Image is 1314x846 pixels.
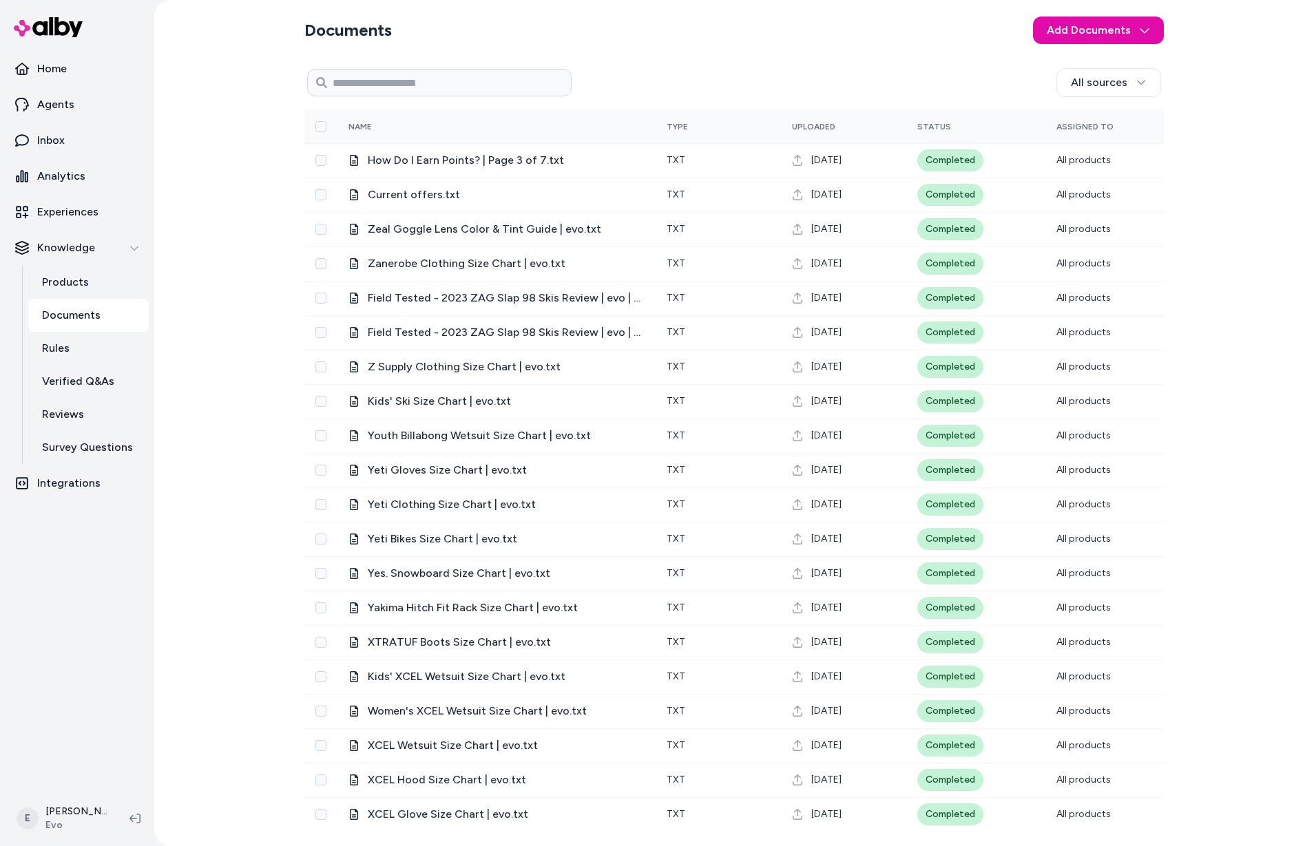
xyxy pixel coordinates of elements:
[917,253,983,275] div: Completed
[37,168,85,184] p: Analytics
[917,149,983,171] div: Completed
[368,496,645,513] span: Yeti Clothing Size Chart | evo.txt
[811,635,842,649] span: [DATE]
[348,806,645,823] div: XCEL Glove Size Chart | evo.txt
[811,498,842,511] span: [DATE]
[315,533,326,544] button: Select row
[348,324,645,341] div: Field Tested - 2023 ZAG Slap 98 Skis Review | evo | Page 1 of 2.txt
[368,634,645,651] span: XTRATUF Boots Size Chart | evo.txt
[368,772,645,788] span: XCEL Hood Size Chart | evo.txt
[1056,154,1111,166] span: All products
[348,600,645,616] div: Yakima Hitch Fit Rack Size Chart | evo.txt
[1071,74,1127,91] span: All sources
[315,740,326,751] button: Select row
[45,805,107,818] p: [PERSON_NAME]
[1056,739,1111,751] span: All products
[348,668,645,685] div: Kids' XCEL Wetsuit Size Chart | evo.txt
[368,737,645,754] span: XCEL Wetsuit Size Chart | evo.txt
[917,769,983,791] div: Completed
[315,465,326,476] button: Select row
[28,431,149,464] a: Survey Questions
[315,568,326,579] button: Select row
[368,255,645,272] span: Zanerobe Clothing Size Chart | evo.txt
[1056,774,1111,785] span: All products
[45,818,107,832] span: Evo
[315,155,326,166] button: Select row
[667,567,685,579] span: txt
[315,637,326,648] button: Select row
[37,475,101,491] p: Integrations
[348,121,452,132] div: Name
[667,292,685,304] span: txt
[1056,705,1111,717] span: All products
[368,187,645,203] span: Current offers.txt
[6,231,149,264] button: Knowledge
[811,326,842,339] span: [DATE]
[315,671,326,682] button: Select row
[368,221,645,237] span: Zeal Goggle Lens Color & Tint Guide | evo.txt
[917,459,983,481] div: Completed
[811,291,842,305] span: [DATE]
[348,187,645,203] div: Current offers.txt
[811,773,842,787] span: [DATE]
[917,321,983,343] div: Completed
[917,390,983,412] div: Completed
[28,398,149,431] a: Reviews
[917,562,983,584] div: Completed
[1056,567,1111,579] span: All products
[315,706,326,717] button: Select row
[667,533,685,544] span: txt
[348,565,645,582] div: Yes. Snowboard Size Chart | evo.txt
[917,287,983,309] div: Completed
[6,195,149,229] a: Experiences
[315,499,326,510] button: Select row
[667,189,685,200] span: txt
[368,531,645,547] span: Yeti Bikes Size Chart | evo.txt
[304,19,392,41] h2: Documents
[667,774,685,785] span: txt
[667,636,685,648] span: txt
[667,464,685,476] span: txt
[348,152,645,169] div: How Do I Earn Points? | Page 3 of 7.txt
[8,796,118,840] button: E[PERSON_NAME]Evo
[37,204,98,220] p: Experiences
[368,806,645,823] span: XCEL Glove Size Chart | evo.txt
[14,17,83,37] img: alby Logo
[811,567,842,580] span: [DATE]
[811,739,842,752] span: [DATE]
[1056,430,1111,441] span: All products
[368,359,645,375] span: Z Supply Clothing Size Chart | evo.txt
[368,565,645,582] span: Yes. Snowboard Size Chart | evo.txt
[315,774,326,785] button: Select row
[6,124,149,157] a: Inbox
[368,324,645,341] span: Field Tested - 2023 ZAG Slap 98 Skis Review | evo | Page 1 of 2.txt
[1056,122,1114,131] span: Assigned To
[811,394,842,408] span: [DATE]
[1056,292,1111,304] span: All products
[368,703,645,719] span: Women's XCEL Wetsuit Size Chart | evo.txt
[368,600,645,616] span: Yakima Hitch Fit Rack Size Chart | evo.txt
[6,88,149,121] a: Agents
[917,631,983,653] div: Completed
[368,290,645,306] span: Field Tested - 2023 ZAG Slap 98 Skis Review | evo | Page 2 of 2.txt
[667,430,685,441] span: txt
[348,221,645,237] div: Zeal Goggle Lens Color & Tint Guide | evo.txt
[315,224,326,235] button: Select row
[917,700,983,722] div: Completed
[917,356,983,378] div: Completed
[315,121,326,132] button: Select all
[917,122,951,131] span: Status
[667,808,685,820] span: txt
[37,96,74,113] p: Agents
[28,332,149,365] a: Rules
[1056,68,1161,97] button: All sources
[1056,464,1111,476] span: All products
[6,467,149,500] a: Integrations
[42,307,101,324] p: Documents
[348,496,645,513] div: Yeti Clothing Size Chart | evo.txt
[315,809,326,820] button: Select row
[667,223,685,235] span: txt
[348,531,645,547] div: Yeti Bikes Size Chart | evo.txt
[667,361,685,372] span: txt
[42,439,133,456] p: Survey Questions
